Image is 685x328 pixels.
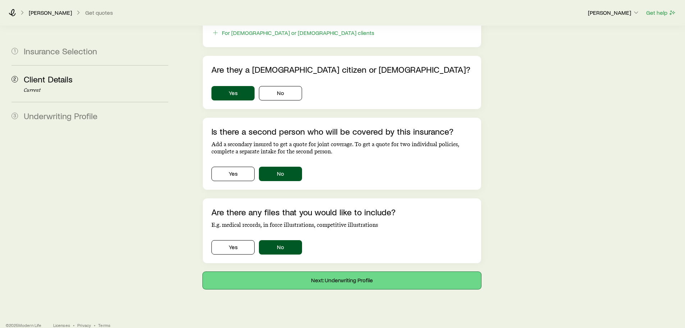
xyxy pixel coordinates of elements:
[29,9,72,16] p: [PERSON_NAME]
[211,126,472,136] p: Is there a second person who will be covered by this insurance?
[259,86,302,100] button: No
[77,322,91,328] a: Privacy
[24,46,97,56] span: Insurance Selection
[588,9,640,16] p: [PERSON_NAME]
[24,111,97,121] span: Underwriting Profile
[222,29,374,36] div: For [DEMOGRAPHIC_DATA] or [DEMOGRAPHIC_DATA] clients
[24,87,168,93] p: Current
[203,272,481,289] button: Next: Underwriting Profile
[211,240,255,255] button: Yes
[211,207,472,217] p: Are there any files that you would like to include?
[211,64,472,75] p: Are they a [DEMOGRAPHIC_DATA] citizen or [DEMOGRAPHIC_DATA]?
[73,322,74,328] span: •
[53,322,70,328] a: Licenses
[259,240,302,255] button: No
[12,76,18,82] span: 2
[211,141,472,155] p: Add a secondary insured to get a quote for joint coverage. To get a quote for two individual poli...
[12,113,18,119] span: 3
[211,167,255,181] button: Yes
[646,9,676,17] button: Get help
[85,9,113,16] button: Get quotes
[24,74,73,84] span: Client Details
[94,322,95,328] span: •
[211,29,375,37] button: For [DEMOGRAPHIC_DATA] or [DEMOGRAPHIC_DATA] clients
[588,9,640,17] button: [PERSON_NAME]
[259,167,302,181] button: No
[211,86,255,100] button: Yes
[98,322,110,328] a: Terms
[12,48,18,54] span: 1
[6,322,42,328] p: © 2025 Modern Life
[211,221,472,229] p: E.g. medical records, in force illustrations, competitive illustrations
